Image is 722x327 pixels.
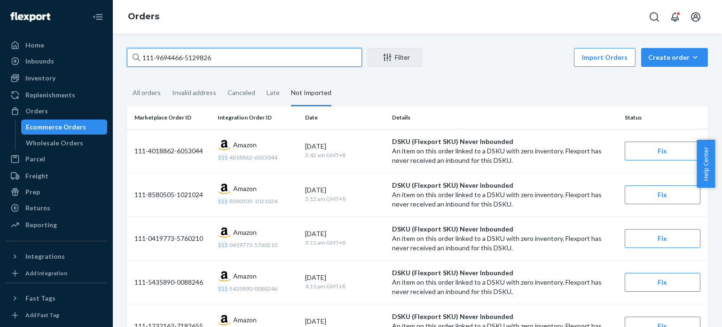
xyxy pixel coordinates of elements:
div: Parcel [25,154,45,164]
div: Add Integration [25,269,67,277]
button: Fix [625,142,700,160]
a: Orders [6,104,107,119]
button: Fix [625,229,700,248]
a: Inventory [6,71,107,86]
ol: breadcrumbs [120,3,167,31]
p: An item on this order linked to a DSKU with zero inventory. Flexport has never received an inboun... [392,190,617,209]
a: Home [6,38,107,53]
div: Invalid address [172,80,216,105]
a: Add Fast Tag [6,310,107,321]
div: Freight [25,171,48,181]
p: DSKU (Flexport SKU) Never Inbounded [392,137,617,146]
em: 111 [218,285,228,292]
div: [DATE] [305,229,385,239]
span: Amazon [233,315,257,325]
button: Open account menu [686,8,705,26]
div: Inbounds [25,56,54,66]
th: Details [388,106,620,129]
th: Marketplace Order ID [127,106,214,129]
div: [DATE] [305,142,385,151]
div: 111-0419773-5760210 [134,234,210,243]
button: Create order [641,48,708,67]
div: Replenishments [25,90,75,100]
th: Date [301,106,388,129]
div: 3:11 am GMT+8 [305,239,385,247]
img: Flexport logo [10,12,50,22]
div: [DATE] [305,273,385,282]
button: Integrations [6,249,107,264]
span: Amazon [233,271,257,281]
div: Prep [25,187,40,197]
div: -0419773-5760210 [218,241,297,249]
div: -8580505-1021024 [218,197,297,205]
span: Amazon [233,140,257,150]
div: Reporting [25,220,57,230]
div: Canceled [228,80,255,105]
a: Wholesale Orders [21,136,108,151]
div: Integrations [25,252,65,261]
div: Wholesale Orders [26,138,83,148]
a: Orders [128,11,159,22]
p: An item on this order linked to a DSKU with zero inventory. Flexport has never received an inboun... [392,234,617,253]
div: Create order [648,53,701,62]
em: 111 [218,241,228,248]
button: Open Search Box [645,8,664,26]
button: Import Orders [574,48,636,67]
div: -4018862-6053044 [218,153,297,161]
a: Freight [6,168,107,183]
em: 111 [218,154,228,161]
span: Amazon [233,228,257,237]
div: [DATE] [305,185,385,195]
div: Filter [368,53,422,62]
div: Late [267,80,280,105]
a: Prep [6,184,107,199]
a: Reporting [6,217,107,232]
input: Search orders [127,48,362,67]
div: [DATE] [305,317,385,326]
div: Orders [25,106,48,116]
a: Replenishments [6,88,107,103]
button: Close Navigation [88,8,107,26]
p: An item on this order linked to a DSKU with zero inventory. Flexport has never received an inboun... [392,278,617,296]
button: Fix [625,185,700,204]
div: Returns [25,203,50,213]
button: Fast Tags [6,291,107,306]
div: -5435890-0088246 [218,285,297,293]
button: Fix [625,273,700,292]
div: 111-4018862-6053044 [134,146,210,156]
div: Add Fast Tag [25,311,59,319]
div: 3:12 am GMT+8 [305,195,385,204]
span: Amazon [233,184,257,193]
p: An item on this order linked to a DSKU with zero inventory. Flexport has never received an inboun... [392,146,617,165]
div: 111-8580505-1021024 [134,190,210,199]
th: Status [621,106,708,129]
div: Not Imported [291,80,331,106]
div: Ecommerce Orders [26,122,86,132]
div: Fast Tags [25,294,55,303]
a: Inbounds [6,54,107,69]
button: Filter [368,48,422,67]
a: Parcel [6,152,107,167]
div: 4:11 pm GMT+8 [305,282,385,291]
button: Help Center [697,140,715,188]
p: DSKU (Flexport SKU) Never Inbounded [392,312,617,321]
a: Ecommerce Orders [21,120,108,135]
div: 111-5435890-0088246 [134,278,210,287]
div: 3:42 am GMT+8 [305,151,385,160]
em: 111 [218,198,228,205]
a: Returns [6,200,107,215]
p: DSKU (Flexport SKU) Never Inbounded [392,268,617,278]
a: Add Integration [6,268,107,279]
button: Open notifications [666,8,684,26]
div: Home [25,40,44,50]
p: DSKU (Flexport SKU) Never Inbounded [392,224,617,234]
th: Integration Order ID [214,106,301,129]
div: Inventory [25,73,55,83]
p: DSKU (Flexport SKU) Never Inbounded [392,181,617,190]
div: All orders [133,80,161,105]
